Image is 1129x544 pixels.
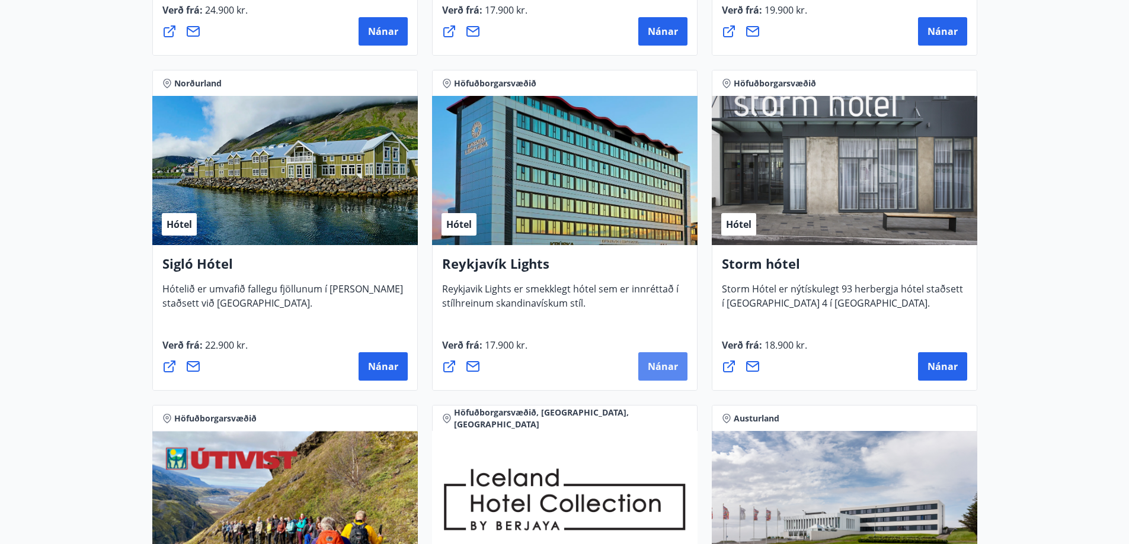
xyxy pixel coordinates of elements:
[482,4,527,17] span: 17.900 kr.
[442,339,527,361] span: Verð frá :
[454,78,536,89] span: Höfuðborgarsvæðið
[174,78,222,89] span: Norðurland
[446,218,472,231] span: Hótel
[648,25,678,38] span: Nánar
[918,352,967,381] button: Nánar
[918,17,967,46] button: Nánar
[648,360,678,373] span: Nánar
[927,360,958,373] span: Nánar
[927,25,958,38] span: Nánar
[442,282,679,319] span: Reykjavik Lights er smekklegt hótel sem er innréttað í stílhreinum skandinavískum stíl.
[162,255,408,282] h4: Sigló Hótel
[722,282,963,319] span: Storm Hótel er nýtískulegt 93 herbergja hótel staðsett í [GEOGRAPHIC_DATA] 4 í [GEOGRAPHIC_DATA].
[359,17,408,46] button: Nánar
[726,218,751,231] span: Hótel
[167,218,192,231] span: Hótel
[162,282,403,319] span: Hótelið er umvafið fallegu fjöllunum í [PERSON_NAME] staðsett við [GEOGRAPHIC_DATA].
[442,4,527,26] span: Verð frá :
[454,407,687,430] span: Höfuðborgarsvæðið, [GEOGRAPHIC_DATA], [GEOGRAPHIC_DATA]
[734,413,779,424] span: Austurland
[162,4,248,26] span: Verð frá :
[368,360,398,373] span: Nánar
[762,4,807,17] span: 19.900 kr.
[734,78,816,89] span: Höfuðborgarsvæðið
[722,339,807,361] span: Verð frá :
[174,413,257,424] span: Höfuðborgarsvæðið
[482,339,527,352] span: 17.900 kr.
[368,25,398,38] span: Nánar
[722,4,807,26] span: Verð frá :
[762,339,807,352] span: 18.900 kr.
[203,339,248,352] span: 22.900 kr.
[638,352,687,381] button: Nánar
[638,17,687,46] button: Nánar
[442,255,687,282] h4: Reykjavík Lights
[203,4,248,17] span: 24.900 kr.
[359,352,408,381] button: Nánar
[722,255,967,282] h4: Storm hótel
[162,339,248,361] span: Verð frá :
